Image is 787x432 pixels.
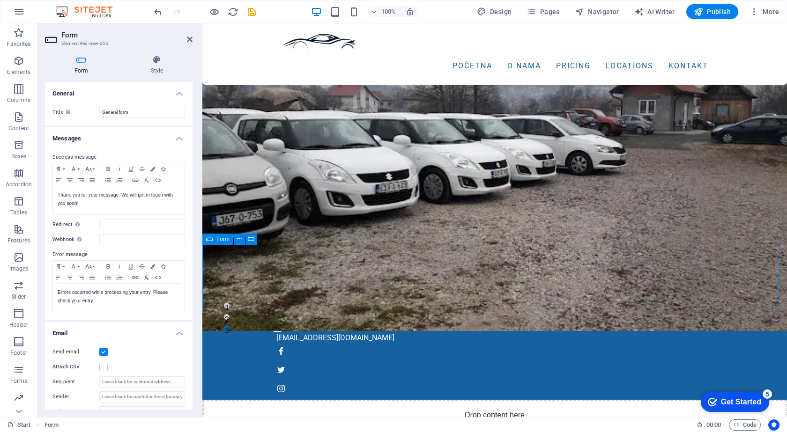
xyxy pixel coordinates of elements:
[52,376,99,388] label: Recipient
[99,406,185,417] input: Email subject...
[367,6,401,17] button: 100%
[634,7,675,16] span: AI Writer
[158,261,168,272] button: Icons
[75,175,87,186] button: Align Right
[11,153,27,160] p: Boxes
[87,272,98,283] button: Align Justify
[64,272,75,283] button: Align Center
[148,163,158,175] button: Colors
[477,7,512,16] span: Design
[53,261,68,272] button: Paragraph Format
[406,7,414,16] i: On resize automatically adjust zoom level to fit chosen device.
[22,291,27,296] button: 2
[246,7,257,17] i: Save (Ctrl+S)
[83,261,98,272] button: Font Size
[381,6,396,17] h6: 100%
[45,82,193,99] h4: General
[87,175,98,186] button: Align Justify
[575,7,619,16] span: Navigator
[52,361,99,373] label: Attach CSV
[8,124,29,132] p: Content
[45,419,59,431] nav: breadcrumb
[114,163,125,175] button: Italic (Ctrl+I)
[746,4,783,19] button: More
[52,234,99,245] label: Webhook
[52,107,99,118] label: Title
[153,7,163,17] i: Undo: Add element (Ctrl+Z)
[61,31,193,39] h2: Form
[52,152,185,163] label: Success message
[694,7,731,16] span: Publish
[7,96,30,104] p: Columns
[7,40,30,48] p: Favorites
[686,4,738,19] button: Publish
[523,4,563,19] button: Pages
[141,175,152,186] button: Clear Formatting
[733,419,757,431] span: Code
[750,7,779,16] span: More
[103,175,114,186] button: Unordered List
[52,406,99,417] label: Subject
[61,39,174,48] h3: Element #ed-new-253
[6,405,31,413] p: Marketing
[45,322,193,339] h4: Email
[58,288,180,305] p: Errors occurred while processing your entry. Please check your entry.
[130,175,141,186] button: Insert Link
[54,6,124,17] img: Editor Logo
[45,55,121,75] h4: Form
[9,265,29,272] p: Images
[12,293,26,300] p: Slider
[136,261,148,272] button: Strikethrough
[7,68,31,76] p: Elements
[28,10,68,19] div: Get Started
[10,209,27,216] p: Tables
[114,261,125,272] button: Italic (Ctrl+I)
[216,236,230,242] span: Form
[713,421,714,428] span: :
[729,419,761,431] button: Code
[99,376,185,388] input: Leave blank for customer address...
[152,6,163,17] button: undo
[114,175,125,186] button: Ordered List
[7,419,31,431] a: Click to cancel selection. Double-click to open Pages
[148,261,158,272] button: Colors
[75,272,87,283] button: Align Right
[158,163,168,175] button: Icons
[246,6,257,17] button: save
[53,175,64,186] button: Align Left
[7,5,76,24] div: Get Started 5 items remaining, 0% complete
[227,6,238,17] button: reload
[571,4,623,19] button: Navigator
[68,163,83,175] button: Font Family
[64,175,75,186] button: Align Center
[152,272,163,283] button: HTML
[152,175,163,186] button: HTML
[52,249,185,260] label: Error message
[69,2,79,11] div: 5
[10,377,27,385] p: Forms
[45,127,193,144] h4: Messages
[228,7,238,17] i: Reload page
[22,279,27,285] button: 1
[473,4,516,19] div: Design (Ctrl+Alt+Y)
[58,191,180,208] p: Thank you for your message. We will get in touch with you soon!
[99,391,185,403] input: Leave blank for neutral address (noreply@sitehub.io)
[114,272,125,283] button: Ordered List
[706,419,721,431] span: 00 00
[22,302,27,308] button: 3
[53,163,68,175] button: Paragraph Format
[45,419,59,431] span: Click to select. Double-click to edit
[83,163,98,175] button: Font Size
[6,181,32,188] p: Accordion
[7,237,30,244] p: Features
[136,163,148,175] button: Strikethrough
[121,55,193,75] h4: Style
[697,419,721,431] h6: Session time
[103,163,114,175] button: Bold (Ctrl+B)
[9,321,28,329] p: Header
[125,261,136,272] button: Underline (Ctrl+U)
[141,272,152,283] button: Clear Formatting
[631,4,679,19] button: AI Writer
[53,272,64,283] button: Align Left
[527,7,559,16] span: Pages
